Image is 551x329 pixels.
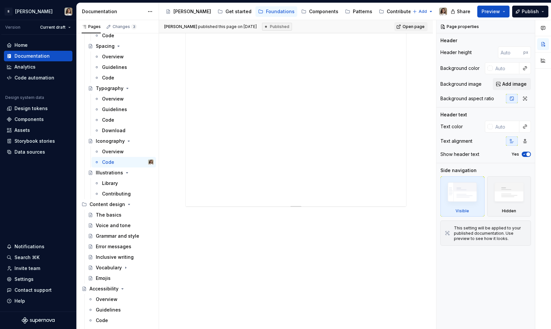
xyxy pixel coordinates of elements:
[493,121,519,133] input: Auto
[14,265,40,272] div: Invite team
[85,315,156,326] a: Code
[79,199,156,210] div: Content design
[522,8,539,15] span: Publish
[96,169,123,176] div: Illustrations
[498,46,523,58] input: Auto
[4,136,72,146] a: Storybook stories
[394,22,428,31] a: Open page
[493,62,519,74] input: Auto
[96,212,121,218] div: The basics
[102,106,127,113] div: Guidelines
[85,210,156,220] a: The basics
[164,24,197,29] span: [PERSON_NAME]
[4,103,72,114] a: Design tokens
[4,147,72,157] a: Data sources
[440,81,482,87] div: Background image
[14,116,44,123] div: Components
[454,225,527,241] div: This setting will be applied to your published documentation. Use preview to see how it looks.
[85,262,156,273] a: Vocabulary
[96,243,131,250] div: Error messages
[37,23,74,32] button: Current draft
[477,6,510,17] button: Preview
[14,298,25,304] div: Help
[163,5,409,18] div: Page tree
[102,53,124,60] div: Overview
[102,64,127,71] div: Guidelines
[96,307,121,313] div: Guidelines
[131,24,137,29] span: 3
[4,296,72,306] button: Help
[90,285,118,292] div: Accessibility
[14,75,54,81] div: Code automation
[92,178,156,189] a: Library
[90,201,125,208] div: Content design
[440,123,463,130] div: Text color
[92,125,156,136] a: Download
[92,115,156,125] a: Code
[215,6,254,17] a: Get started
[376,6,414,17] a: Contribute
[493,78,531,90] button: Add image
[96,296,118,303] div: Overview
[15,8,53,15] div: [PERSON_NAME]
[85,220,156,231] a: Voice and tone
[440,151,479,158] div: Show header text
[512,152,519,157] label: Yes
[4,125,72,135] a: Assets
[4,62,72,72] a: Analytics
[512,6,548,17] button: Publish
[14,138,55,144] div: Storybook stories
[96,233,139,239] div: Grammar and style
[266,8,295,15] div: Foundations
[440,176,485,217] div: Visible
[102,75,114,81] div: Code
[299,6,341,17] a: Components
[387,8,411,15] div: Contribute
[502,208,516,214] div: Hidden
[79,284,156,294] a: Accessibility
[102,180,118,187] div: Library
[22,317,55,324] svg: Supernova Logo
[523,50,528,55] p: px
[14,53,50,59] div: Documentation
[14,254,39,261] div: Search ⌘K
[92,30,156,41] a: Code
[4,114,72,125] a: Components
[113,24,137,29] div: Changes
[92,104,156,115] a: Guidelines
[92,157,156,167] a: CodeSandrina pereira
[92,189,156,199] a: Contributing
[96,254,134,260] div: Inclusive writing
[14,64,36,70] div: Analytics
[482,8,500,15] span: Preview
[102,96,124,102] div: Overview
[440,167,477,174] div: Side navigation
[487,176,531,217] div: Hidden
[85,83,156,94] a: Typography
[4,51,72,61] a: Documentation
[85,136,156,146] a: Iconography
[164,24,257,29] span: published this page on [DATE]
[102,159,114,165] div: Code
[85,305,156,315] a: Guidelines
[447,6,475,17] button: Share
[440,95,494,102] div: Background aspect ratio
[102,127,125,134] div: Download
[14,105,48,112] div: Design tokens
[262,23,292,31] div: Published
[85,41,156,51] a: Spacing
[85,252,156,262] a: Inclusive writing
[85,241,156,252] a: Error messages
[82,8,144,15] div: Documentation
[4,241,72,252] button: Notifications
[457,8,470,15] span: Share
[403,24,425,29] span: Open page
[102,191,131,197] div: Contributing
[353,8,372,15] div: Patterns
[4,274,72,284] a: Settings
[96,317,108,324] div: Code
[85,273,156,284] a: Emojis
[1,4,75,18] button: R[PERSON_NAME]Sandrina pereira
[85,294,156,305] a: Overview
[439,8,447,15] img: Sandrina pereira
